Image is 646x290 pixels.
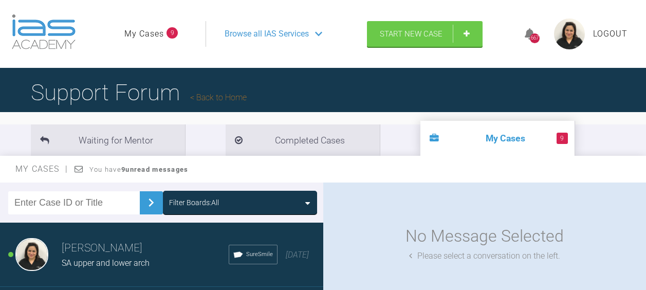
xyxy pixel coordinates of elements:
[225,27,309,41] span: Browse all IAS Services
[12,14,76,49] img: logo-light.3e3ef733.png
[246,250,273,259] span: SureSmile
[121,166,188,173] strong: 9 unread messages
[167,27,178,39] span: 9
[420,121,575,156] li: My Cases
[143,194,159,211] img: chevronRight.28bd32b0.svg
[15,164,68,174] span: My Cases
[62,258,150,268] span: SA upper and lower arch
[169,197,219,208] div: Filter Boards: All
[593,27,627,41] a: Logout
[409,249,560,263] div: Please select a conversation on the left.
[31,75,247,111] h1: Support Forum
[124,27,164,41] a: My Cases
[190,93,247,102] a: Back to Home
[226,124,380,156] li: Completed Cases
[15,238,48,271] img: Swati Anand
[554,19,585,49] img: profile.png
[530,33,540,43] div: 667
[380,29,442,39] span: Start New Case
[8,191,140,214] input: Enter Case ID or Title
[31,124,185,156] li: Waiting for Mentor
[286,250,309,260] span: [DATE]
[89,166,189,173] span: You have
[405,223,564,249] div: No Message Selected
[367,21,483,47] a: Start New Case
[62,240,229,257] h3: [PERSON_NAME]
[557,133,568,144] span: 9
